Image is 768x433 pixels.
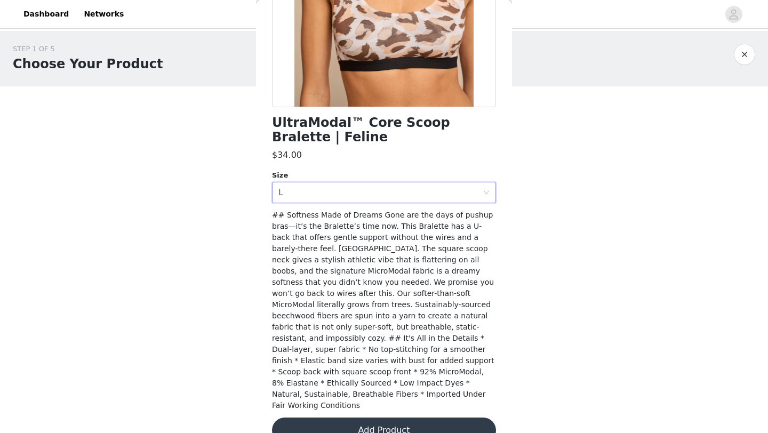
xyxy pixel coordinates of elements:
div: L [278,182,283,203]
a: Networks [77,2,130,26]
div: Size [272,170,496,181]
span: ## Softness Made of Dreams Gone are the days of pushup bras—it’s the Bralette’s time now. This Br... [272,211,494,410]
h1: UltraModal™ Core Scoop Bralette | Feline [272,116,496,145]
h3: $34.00 [272,149,302,162]
a: Dashboard [17,2,75,26]
h1: Choose Your Product [13,54,163,74]
div: STEP 1 OF 5 [13,44,163,54]
div: avatar [729,6,739,23]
